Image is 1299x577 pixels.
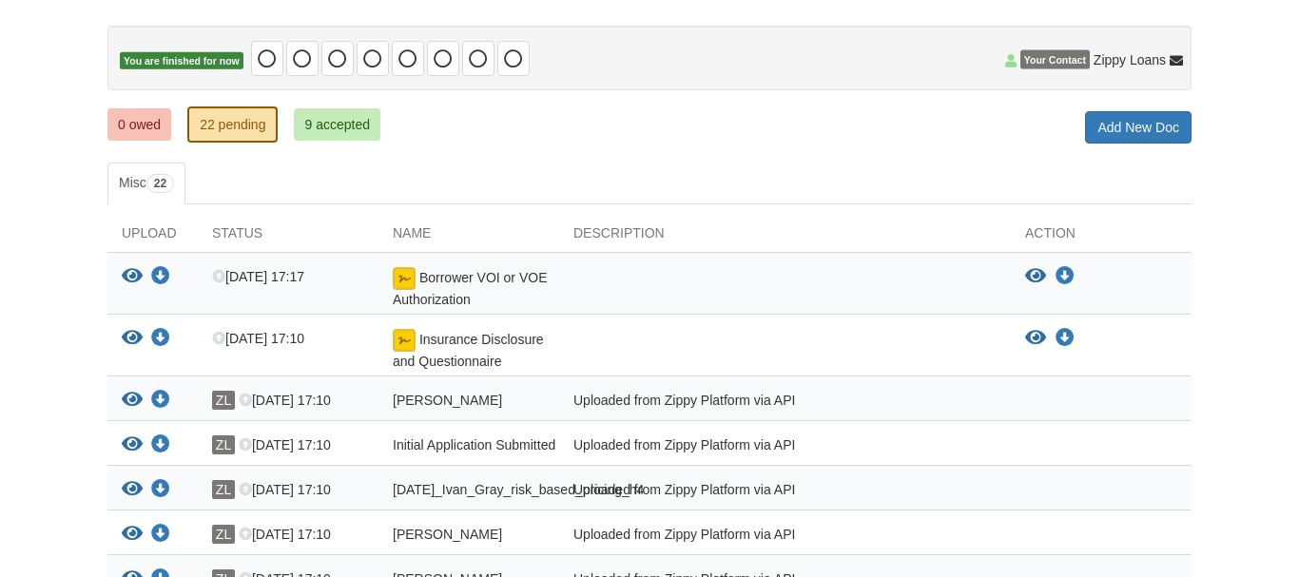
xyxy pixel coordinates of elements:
div: Uploaded from Zippy Platform via API [559,525,1011,549]
span: [DATE] 17:10 [212,331,304,346]
a: Download Insurance Disclosure and Questionnaire [1056,331,1075,346]
span: [DATE] 17:10 [239,393,331,408]
button: View Rachel_Smith_privacy_notice [122,391,143,411]
a: Download Ivan_Gray_terms_of_use [151,528,170,543]
span: Zippy Loans [1094,50,1166,69]
div: Upload [107,223,198,252]
a: 9 accepted [294,108,380,141]
button: View Borrower VOI or VOE Authorization [1025,267,1046,286]
div: Uploaded from Zippy Platform via API [559,480,1011,505]
button: View Borrower VOI or VOE Authorization [122,267,143,287]
div: Uploaded from Zippy Platform via API [559,435,1011,460]
a: Download Borrower VOI or VOE Authorization [1056,269,1075,284]
div: Name [378,223,559,252]
span: Your Contact [1020,50,1090,69]
button: View Insurance Disclosure and Questionnaire [122,329,143,349]
span: [DATE]_Ivan_Gray_risk_based_pricing_h4 [393,482,644,497]
span: Initial Application Submitted [393,437,555,452]
span: ZL [212,391,235,410]
button: View Initial Application Submitted [122,435,143,455]
img: Document fully signed [393,329,416,352]
span: [DATE] 17:10 [239,437,331,452]
a: Download Rachel_Smith_privacy_notice [151,394,170,409]
span: ZL [212,480,235,499]
div: Status [198,223,378,252]
span: Insurance Disclosure and Questionnaire [393,332,544,369]
button: View 08-14-2025_Ivan_Gray_risk_based_pricing_h4 [122,480,143,500]
span: [DATE] 17:10 [239,482,331,497]
a: 22 pending [187,106,278,143]
a: Download 08-14-2025_Ivan_Gray_risk_based_pricing_h4 [151,483,170,498]
div: Description [559,223,1011,252]
img: Document fully signed [393,267,416,290]
span: Borrower VOI or VOE Authorization [393,270,547,307]
a: Add New Doc [1085,111,1192,144]
span: [DATE] 17:10 [239,527,331,542]
a: Download Borrower VOI or VOE Authorization [151,270,170,285]
span: 22 [146,174,174,193]
div: Uploaded from Zippy Platform via API [559,391,1011,415]
a: 0 owed [107,108,171,141]
span: You are finished for now [120,52,243,70]
button: View Insurance Disclosure and Questionnaire [1025,329,1046,348]
span: [PERSON_NAME] [393,527,502,542]
a: Download Initial Application Submitted [151,438,170,453]
span: ZL [212,435,235,454]
a: Misc [107,163,185,204]
span: ZL [212,525,235,544]
button: View Ivan_Gray_terms_of_use [122,525,143,545]
a: Download Insurance Disclosure and Questionnaire [151,332,170,347]
span: [DATE] 17:17 [212,269,304,284]
span: [PERSON_NAME] [393,393,502,408]
div: Action [1011,223,1192,252]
